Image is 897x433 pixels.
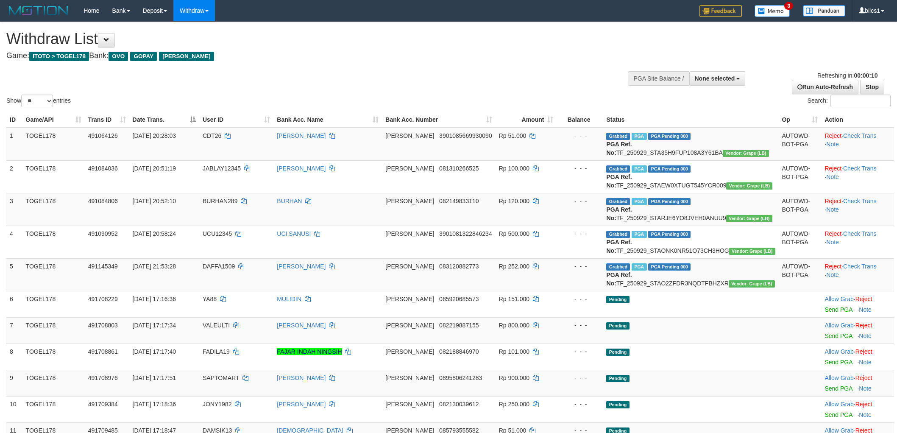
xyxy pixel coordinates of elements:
span: PGA Pending [648,263,691,271]
td: TOGEL178 [22,193,85,226]
span: DAFFA1509 [203,263,235,270]
th: Bank Acc. Name: activate to sort column ascending [273,112,382,128]
a: BURHAN [277,198,302,204]
a: Reject [825,165,841,172]
span: [PERSON_NAME] [385,263,434,270]
a: Note [826,173,839,180]
th: Action [821,112,894,128]
td: 5 [6,258,22,291]
a: Reject [855,348,872,355]
span: [PERSON_NAME] [385,374,434,381]
a: [PERSON_NAME] [277,132,326,139]
th: Date Trans.: activate to sort column descending [129,112,199,128]
td: 8 [6,344,22,370]
td: TOGEL178 [22,258,85,291]
span: Rp 252.000 [499,263,529,270]
div: - - - [560,400,599,408]
span: Marked by bilcs1 [632,231,646,238]
a: Send PGA [825,359,852,366]
span: Copy 083120882773 to clipboard [439,263,479,270]
span: Grabbed [606,198,630,205]
span: Marked by bilcs1 [632,198,646,205]
td: TOGEL178 [22,317,85,344]
span: PGA Pending [648,165,691,173]
td: · · [821,128,894,161]
div: PGA Site Balance / [628,71,689,86]
span: · [825,322,855,329]
a: Note [826,239,839,246]
label: Search: [808,95,891,107]
td: 4 [6,226,22,258]
span: 491708976 [88,374,118,381]
a: Check Trans [843,230,877,237]
td: · · [821,193,894,226]
th: Trans ID: activate to sort column ascending [85,112,129,128]
div: - - - [560,347,599,356]
a: FAJAR INDAH NINGSIH [277,348,342,355]
button: None selected [689,71,746,86]
span: [DATE] 17:18:36 [133,401,176,408]
a: Reject [855,374,872,381]
td: TOGEL178 [22,370,85,396]
a: Note [859,385,872,392]
span: Refreshing in: [817,72,877,79]
a: Check Trans [843,132,877,139]
img: panduan.png [803,5,845,17]
div: - - - [560,262,599,271]
a: Reject [855,322,872,329]
span: Rp 101.000 [499,348,529,355]
a: Reject [825,263,841,270]
td: · [821,370,894,396]
td: TOGEL178 [22,226,85,258]
h4: Game: Bank: [6,52,590,60]
span: 491708803 [88,322,118,329]
span: 491145349 [88,263,118,270]
span: [PERSON_NAME] [385,296,434,302]
a: Send PGA [825,411,852,418]
span: [DATE] 17:16:36 [133,296,176,302]
span: Marked by bilcs1 [632,263,646,271]
span: Copy 082130039612 to clipboard [439,401,479,408]
a: Reject [855,296,872,302]
td: 3 [6,193,22,226]
td: 2 [6,160,22,193]
span: [DATE] 20:58:24 [133,230,176,237]
b: PGA Ref. No: [606,271,632,287]
td: 6 [6,291,22,317]
span: [DATE] 20:28:03 [133,132,176,139]
span: 491084806 [88,198,118,204]
td: AUTOWD-BOT-PGA [779,226,822,258]
span: PGA Pending [648,198,691,205]
span: Vendor URL: https://dashboard.q2checkout.com/secure [726,182,772,190]
td: TOGEL178 [22,291,85,317]
span: Pending [606,401,629,408]
td: 10 [6,396,22,422]
div: - - - [560,374,599,382]
span: Vendor URL: https://dashboard.q2checkout.com/secure [726,215,772,222]
span: YA88 [203,296,217,302]
span: Grabbed [606,165,630,173]
td: TF_250929_STAONK0NR51O73CH3HOG [603,226,778,258]
span: Grabbed [606,231,630,238]
span: PGA Pending [648,133,691,140]
span: GOPAY [130,52,157,61]
span: Vendor URL: https://dashboard.q2checkout.com/secure [729,280,775,288]
h1: Withdraw List [6,31,590,47]
a: Allow Grab [825,296,853,302]
span: OVO [109,52,128,61]
div: - - - [560,197,599,205]
b: PGA Ref. No: [606,239,632,254]
a: UCI SANUSI [277,230,311,237]
td: AUTOWD-BOT-PGA [779,258,822,291]
span: [PERSON_NAME] [385,165,434,172]
span: [PERSON_NAME] [385,198,434,204]
span: [DATE] 17:17:40 [133,348,176,355]
span: Marked by bilcs1 [632,133,646,140]
th: ID [6,112,22,128]
span: Copy 082188846970 to clipboard [439,348,479,355]
th: Bank Acc. Number: activate to sort column ascending [382,112,495,128]
td: TF_250929_STA35H9FUP108A3Y61BA [603,128,778,161]
span: [DATE] 21:53:28 [133,263,176,270]
span: Rp 900.000 [499,374,529,381]
a: Send PGA [825,306,852,313]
